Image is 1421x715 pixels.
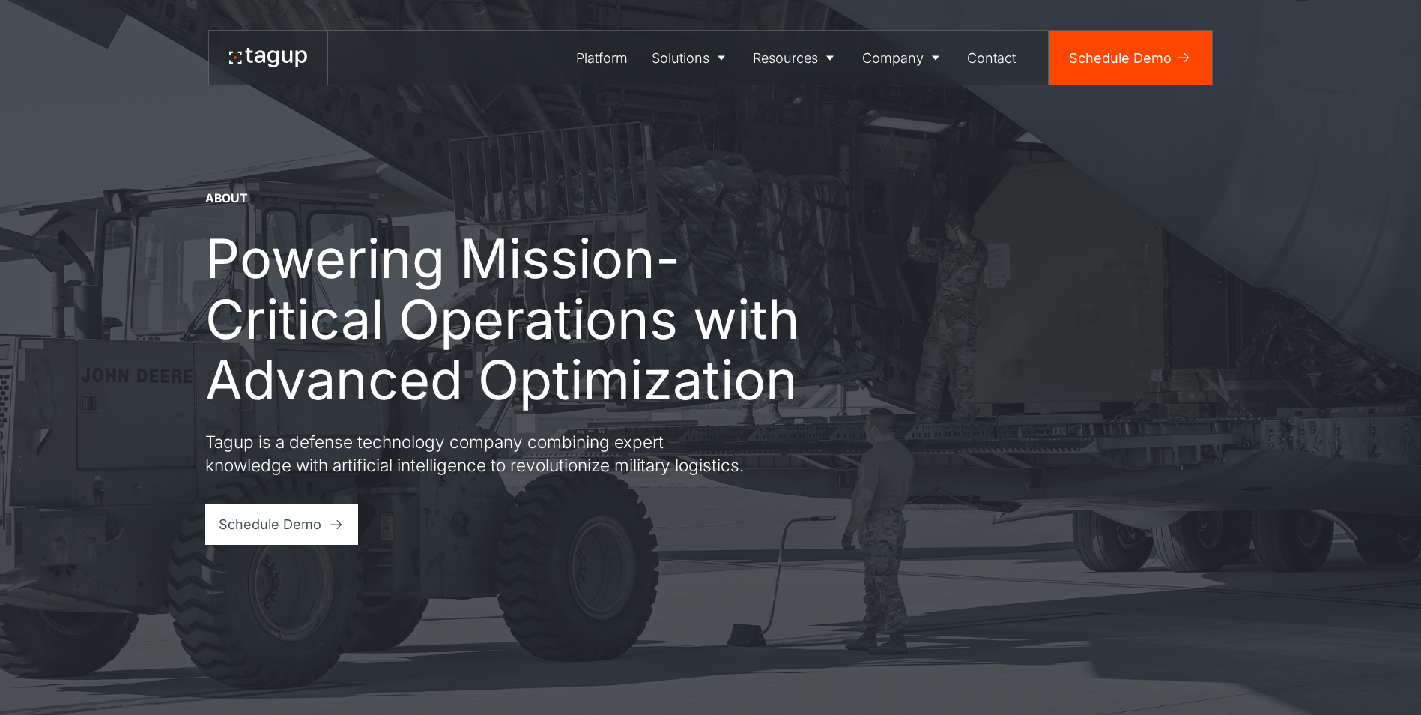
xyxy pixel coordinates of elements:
a: Platform [565,31,640,85]
a: Solutions [640,31,742,85]
a: Contact [956,31,1028,85]
h1: Powering Mission-Critical Operations with Advanced Optimization [205,228,834,410]
div: About [205,190,248,207]
div: Resources [753,48,818,68]
div: Company [862,48,924,68]
p: Tagup is a defense technology company combining expert knowledge with artificial intelligence to ... [205,430,745,477]
div: Schedule Demo [1069,48,1172,68]
div: Solutions [652,48,709,68]
a: Company [850,31,956,85]
div: Schedule Demo [219,514,321,534]
a: Resources [742,31,851,85]
a: Schedule Demo [1049,31,1212,85]
div: Platform [576,48,628,68]
a: Schedule Demo [205,504,359,545]
div: Contact [967,48,1016,68]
